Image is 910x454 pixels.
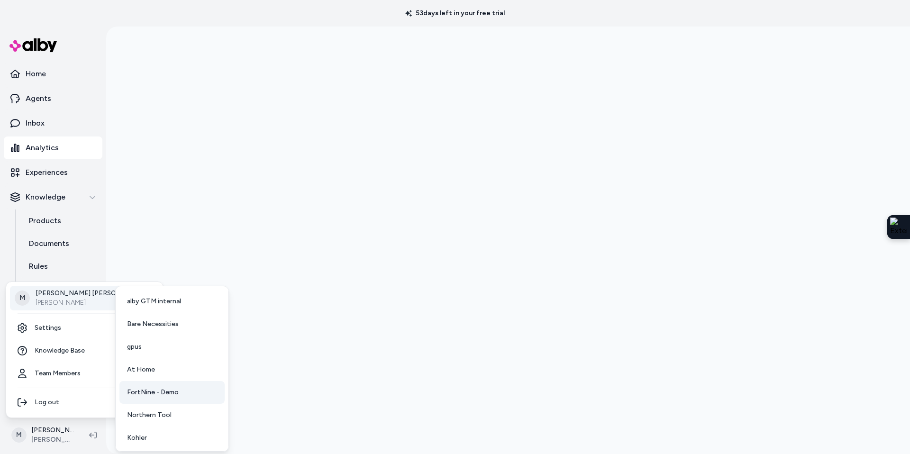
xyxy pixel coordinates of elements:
div: Log out [10,391,159,414]
span: gpus [127,342,142,352]
p: [PERSON_NAME] [PERSON_NAME] [36,289,147,298]
a: Team Members [10,362,159,385]
span: At Home [127,365,155,374]
span: M [15,291,30,306]
a: Settings [10,317,159,339]
span: Northern Tool [127,410,172,420]
span: Bare Necessities [127,319,179,329]
span: Kohler [127,433,147,443]
p: [PERSON_NAME] [36,298,147,308]
span: FortNine - Demo [127,388,179,397]
span: Knowledge Base [35,346,85,355]
span: alby GTM internal [127,297,181,306]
